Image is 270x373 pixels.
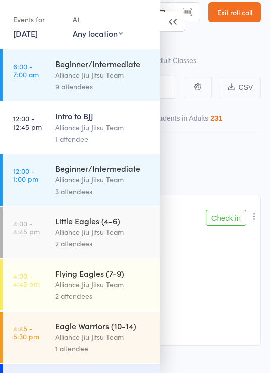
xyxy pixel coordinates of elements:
time: 4:00 - 4:45 pm [13,219,40,235]
div: 9 attendees [55,81,151,92]
div: Alliance Jiu Jitsu Team [55,69,151,81]
div: Alliance Jiu Jitsu Team [55,121,151,133]
div: Eagle Warriors (10-14) [55,320,151,331]
span: Adult Classes [154,55,196,65]
a: 6:00 -7:00 amBeginner/IntermediateAlliance Jiu Jitsu Team9 attendees [3,49,160,101]
a: Exit roll call [208,2,261,22]
div: Events for [13,11,63,28]
div: Little Eagles (4-6) [55,215,151,226]
a: [DATE] [13,28,38,39]
a: 12:00 -12:45 pmIntro to BJJAlliance Jiu Jitsu Team1 attendee [3,102,160,153]
time: 4:00 - 4:45 pm [13,272,40,288]
a: 12:00 -1:00 pmBeginner/IntermediateAlliance Jiu Jitsu Team3 attendees [3,154,160,206]
a: 4:45 -5:30 pmEagle Warriors (10-14)Alliance Jiu Jitsu Team1 attendee [3,312,160,363]
div: Flying Eagles (7-9) [55,268,151,279]
div: Alliance Jiu Jitsu Team [55,331,151,343]
div: 2 attendees [55,238,151,250]
a: 4:00 -4:45 pmLittle Eagles (4-6)Alliance Jiu Jitsu Team2 attendees [3,207,160,258]
div: Alliance Jiu Jitsu Team [55,226,151,238]
time: 12:00 - 1:00 pm [13,167,38,183]
div: 1 attendee [55,343,151,354]
div: 231 [210,114,222,122]
time: 12:00 - 12:45 pm [13,114,42,131]
div: Any location [73,28,123,39]
div: 3 attendees [55,185,151,197]
button: Other students in Adults231 [134,109,223,133]
div: At [73,11,123,28]
div: Beginner/Intermediate [55,58,151,69]
div: Alliance Jiu Jitsu Team [55,174,151,185]
div: Beginner/Intermediate [55,163,151,174]
div: Intro to BJJ [55,110,151,121]
button: CSV [220,77,261,98]
time: 6:00 - 7:00 am [13,62,39,78]
button: Check in [206,210,246,226]
time: 4:45 - 5:30 pm [13,324,39,340]
a: 4:00 -4:45 pmFlying Eagles (7-9)Alliance Jiu Jitsu Team2 attendees [3,259,160,310]
div: 1 attendee [55,133,151,145]
div: Alliance Jiu Jitsu Team [55,279,151,290]
div: 2 attendees [55,290,151,302]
